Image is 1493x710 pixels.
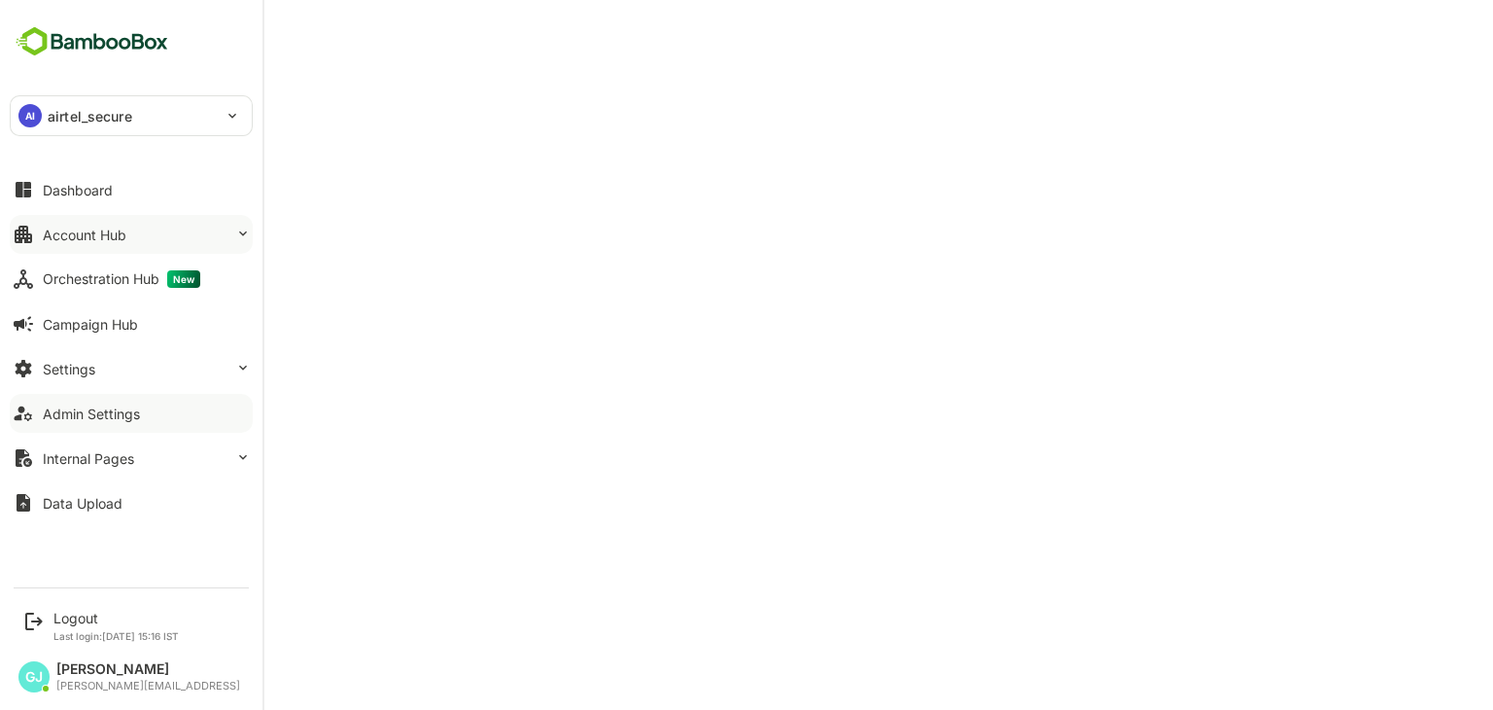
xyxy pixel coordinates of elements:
button: Data Upload [10,483,253,522]
button: Internal Pages [10,439,253,478]
img: BambooboxFullLogoMark.5f36c76dfaba33ec1ec1367b70bb1252.svg [10,23,174,60]
p: airtel_secure [48,106,132,126]
span: New [167,270,200,288]
div: Dashboard [43,182,113,198]
div: Admin Settings [43,406,140,422]
div: GJ [18,661,50,692]
div: AI [18,104,42,127]
button: Orchestration HubNew [10,260,253,299]
button: Admin Settings [10,394,253,433]
div: Account Hub [43,227,126,243]
div: [PERSON_NAME] [56,661,240,678]
div: Data Upload [43,495,122,512]
button: Dashboard [10,170,253,209]
button: Settings [10,349,253,388]
div: [PERSON_NAME][EMAIL_ADDRESS] [56,680,240,692]
div: Orchestration Hub [43,270,200,288]
div: AIairtel_secure [11,96,252,135]
div: Internal Pages [43,450,134,467]
div: Settings [43,361,95,377]
p: Last login: [DATE] 15:16 IST [53,630,179,642]
div: Logout [53,610,179,626]
div: Campaign Hub [43,316,138,333]
button: Campaign Hub [10,304,253,343]
button: Account Hub [10,215,253,254]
